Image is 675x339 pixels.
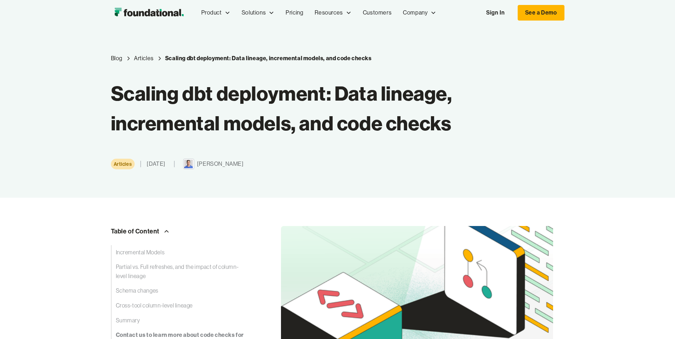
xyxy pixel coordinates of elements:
div: [DATE] [147,159,165,169]
div: Company [397,1,442,24]
a: Pricing [280,1,309,24]
div: Articles [134,54,154,63]
a: Blog [111,54,123,63]
a: Summary [111,313,253,328]
a: Cross-tool column-level lineage [111,298,253,313]
div: Articles [114,160,132,168]
a: Schema changes [111,283,253,298]
a: Current blog [165,54,372,63]
div: Solutions [242,8,266,17]
div: Solutions [236,1,280,24]
a: Category [134,54,154,63]
div: Product [201,8,222,17]
a: Category [111,159,135,169]
img: Arrow [162,227,171,236]
div: Company [403,8,428,17]
h1: Scaling dbt deployment: Data lineage, incremental models, and code checks [111,79,474,138]
img: Foundational Logo [111,6,187,20]
a: Customers [357,1,397,24]
div: Resources [315,8,343,17]
div: Product [196,1,236,24]
a: See a Demo [518,5,564,21]
div: Resources [309,1,357,24]
a: home [111,6,187,20]
a: Incremental Models [111,245,253,260]
div: [PERSON_NAME] [197,159,244,169]
a: Partial vs. Full refreshes, and the impact of column-level lineage [111,260,253,283]
div: Table of Content [111,226,160,237]
div: Scaling dbt deployment: Data lineage, incremental models, and code checks [165,54,372,63]
a: Sign In [479,5,512,20]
